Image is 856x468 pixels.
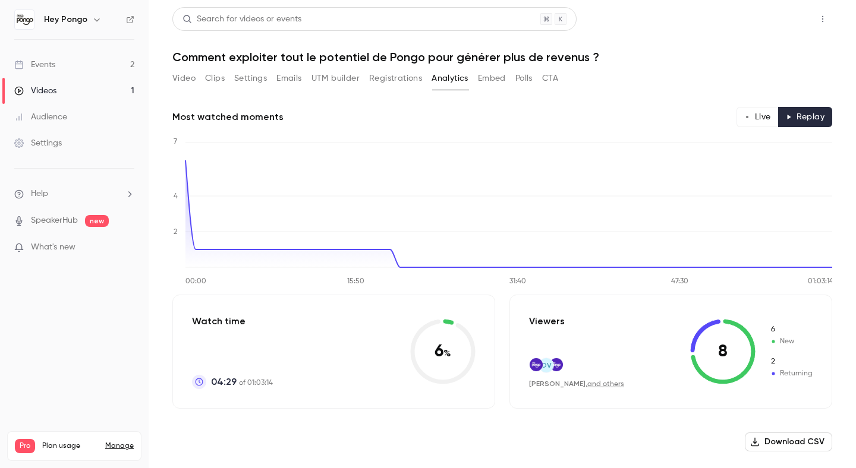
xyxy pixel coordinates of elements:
div: Videos [14,85,56,97]
h1: Comment exploiter tout le potentiel de Pongo pour générer plus de revenus ? [172,50,832,64]
span: Plan usage [42,441,98,451]
p: Viewers [529,314,565,328]
span: New [770,336,813,347]
span: 04:29 [211,375,237,389]
button: Embed [478,69,506,88]
tspan: 01:03:14 [808,278,833,285]
a: SpeakerHub [31,214,78,227]
tspan: 4 [174,193,178,200]
span: [PERSON_NAME] [529,380,586,388]
a: Manage [105,441,134,451]
div: Search for videos or events [182,13,301,26]
div: , [529,379,624,389]
button: Registrations [369,69,422,88]
h6: Hey Pongo [44,14,87,26]
li: help-dropdown-opener [14,188,134,200]
button: Emails [276,69,301,88]
tspan: 15:50 [347,278,364,285]
tspan: 47:30 [671,278,688,285]
span: new [85,215,109,227]
div: Audience [14,111,67,123]
tspan: 7 [174,138,177,146]
button: Share [757,7,804,31]
button: Clips [205,69,225,88]
div: Settings [14,137,62,149]
span: Returning [770,368,813,379]
button: Settings [234,69,267,88]
span: New [770,324,813,335]
tspan: 2 [174,229,177,236]
h2: Most watched moments [172,110,284,124]
span: Pro [15,439,35,453]
button: Replay [778,107,832,127]
button: Download CSV [745,432,832,451]
img: heypongo.com [550,358,563,371]
button: Analytics [432,69,468,88]
button: Live [737,107,779,127]
span: DV [542,360,552,371]
span: What's new [31,241,75,254]
button: Top Bar Actions [813,10,832,29]
p: of 01:03:14 [211,375,273,389]
button: CTA [542,69,558,88]
img: heypongo.com [530,358,543,371]
img: Hey Pongo [15,10,34,29]
a: and others [587,381,624,388]
p: Watch time [192,314,273,328]
div: Events [14,59,55,71]
span: Help [31,188,48,200]
tspan: 31:40 [509,278,526,285]
button: UTM builder [311,69,360,88]
tspan: 00:00 [185,278,206,285]
span: Returning [770,356,813,367]
button: Video [172,69,196,88]
button: Polls [515,69,533,88]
